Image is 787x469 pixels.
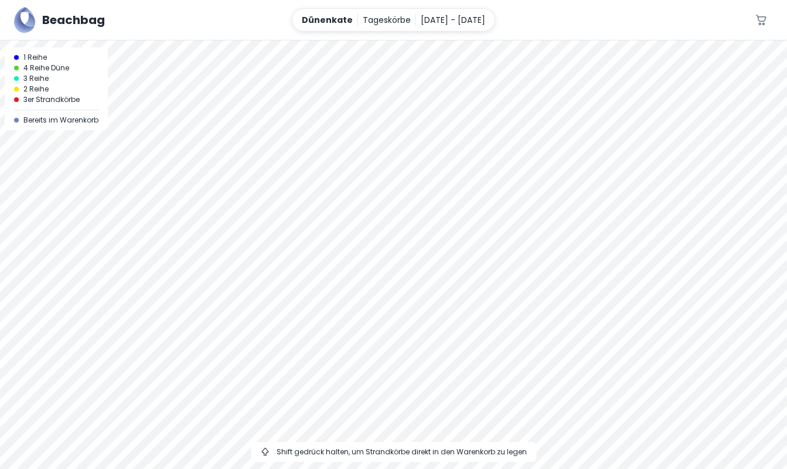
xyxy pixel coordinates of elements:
img: Beachbag [14,7,35,33]
p: [DATE] - [DATE] [421,13,485,26]
span: 2 Reihe [23,84,49,94]
span: Bereits im Warenkorb [23,115,98,125]
p: Tageskörbe [363,13,411,26]
span: 1 Reihe [23,52,47,63]
span: 3er Strandkörbe [23,94,80,105]
span: 4 Reihe Düne [23,63,69,73]
span: 3 Reihe [23,73,49,84]
span: Shift gedrück halten, um Strandkörbe direkt in den Warenkorb zu legen [277,447,527,457]
h5: Beachbag [42,11,105,29]
p: Dünenkate [302,13,353,26]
